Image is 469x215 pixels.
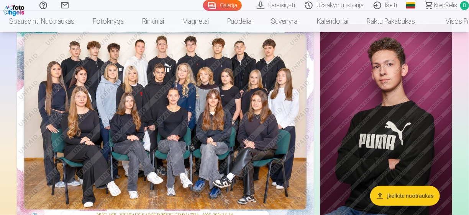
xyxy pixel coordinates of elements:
a: Fotoknyga [84,11,133,32]
a: Rinkiniai [133,11,173,32]
a: Kalendoriai [308,11,357,32]
a: Magnetai [173,11,218,32]
span: Krepšelis [434,1,457,10]
a: Suvenyrai [262,11,308,32]
img: /fa2 [3,3,26,16]
span: 0 [460,1,469,10]
a: Puodeliai [218,11,262,32]
button: Įkelkite nuotraukas [370,186,440,206]
a: Raktų pakabukas [357,11,424,32]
